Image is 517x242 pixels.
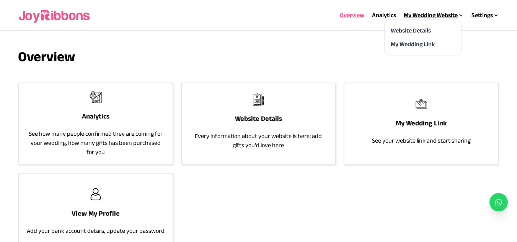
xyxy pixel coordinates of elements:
p: See how many people confirmed they are coming for your wedding, how many gifts has been purchased... [26,129,165,157]
a: Analytics [372,12,396,18]
p: Every information about your website is here; add gifts you'd love here [189,132,328,150]
img: joyribbons [252,93,264,106]
p: Add your bank account details, update your password [27,226,165,236]
a: Overview [340,12,364,18]
img: joyribbons [90,188,102,200]
h3: Analytics [82,111,109,122]
a: joyribbonsWebsite DetailsEvery information about your website is here; add gifts you'd love here [181,83,336,165]
h3: Website Details [235,113,282,124]
img: joyribbons [90,91,102,103]
img: joyribbons [18,3,91,28]
a: joyribbonsAnalyticsSee how many people confirmed they are coming for your wedding, how many gifts... [18,83,173,165]
div: Settings [471,11,499,20]
h3: Overview [18,49,499,64]
h3: View My Profile [72,208,120,219]
a: My Wedding Link [391,41,435,47]
img: joyribbons [415,98,427,110]
div: My Wedding Website [404,11,464,20]
h3: My Wedding Link [396,118,447,128]
a: Website Details [391,27,431,34]
a: joyribbonsMy Wedding LinkSee your website link and start sharing [344,83,499,165]
p: See your website link and start sharing [372,136,471,145]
